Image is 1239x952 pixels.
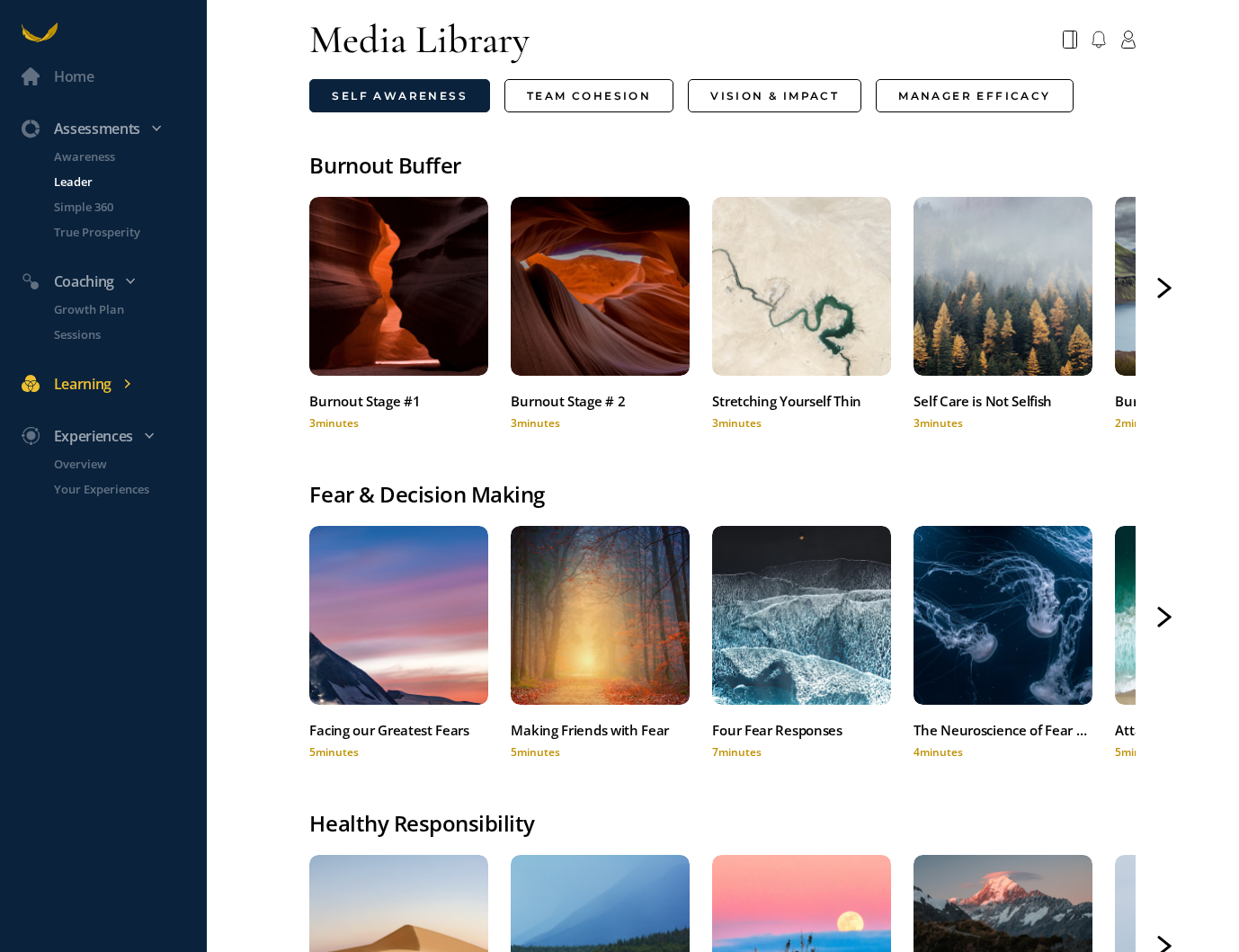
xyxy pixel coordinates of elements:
div: 5 minutes [309,744,488,760]
div: Fear & Decision Making [309,477,1136,512]
div: Burnout Stage #1 [309,389,488,413]
div: Making Friends with Fear [511,718,690,742]
div: 3 minutes [914,415,1092,431]
a: Growth Plan [32,300,207,318]
p: Sessions [54,325,203,343]
div: Facing our Greatest Fears [309,718,488,742]
p: Overview [54,455,203,473]
a: Awareness [32,147,207,165]
p: True Prosperity [54,223,203,241]
a: Overview [32,455,207,473]
p: Awareness [54,147,203,165]
p: Simple 360 [54,198,203,216]
div: 3 minutes [712,415,891,431]
div: 5 minutes [511,744,690,760]
div: Self Care is Not Selfish [914,389,1092,413]
div: Home [54,65,94,88]
div: Learning [11,372,214,396]
div: Burnout Buffer [309,148,1136,182]
div: 4 minutes [914,744,1092,760]
div: Assessments [11,117,214,140]
div: Healthy Responsibility [309,806,1136,841]
div: 3 minutes [309,415,488,431]
div: Stretching Yourself Thin [712,389,891,413]
div: The Neuroscience of Fear and Decision Making [914,718,1092,742]
a: Team Cohesion [504,79,673,112]
a: Sessions [32,325,207,343]
a: Manager Efficacy [876,79,1073,112]
a: Leader [32,173,207,191]
a: True Prosperity [32,223,207,241]
div: Experiences [11,424,214,448]
p: Growth Plan [54,300,203,318]
div: 7 minutes [712,744,891,760]
a: Your Experiences [32,480,207,498]
div: Four Fear Responses [712,718,891,742]
div: Coaching [11,270,214,293]
p: Your Experiences [54,480,203,498]
div: 3 minutes [511,415,690,431]
p: Leader [54,173,203,191]
a: Simple 360 [32,198,207,216]
a: Vision & Impact [688,79,861,112]
a: Self Awareness [309,79,490,112]
div: Media Library [309,14,530,65]
div: Burnout Stage # 2 [511,389,690,413]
